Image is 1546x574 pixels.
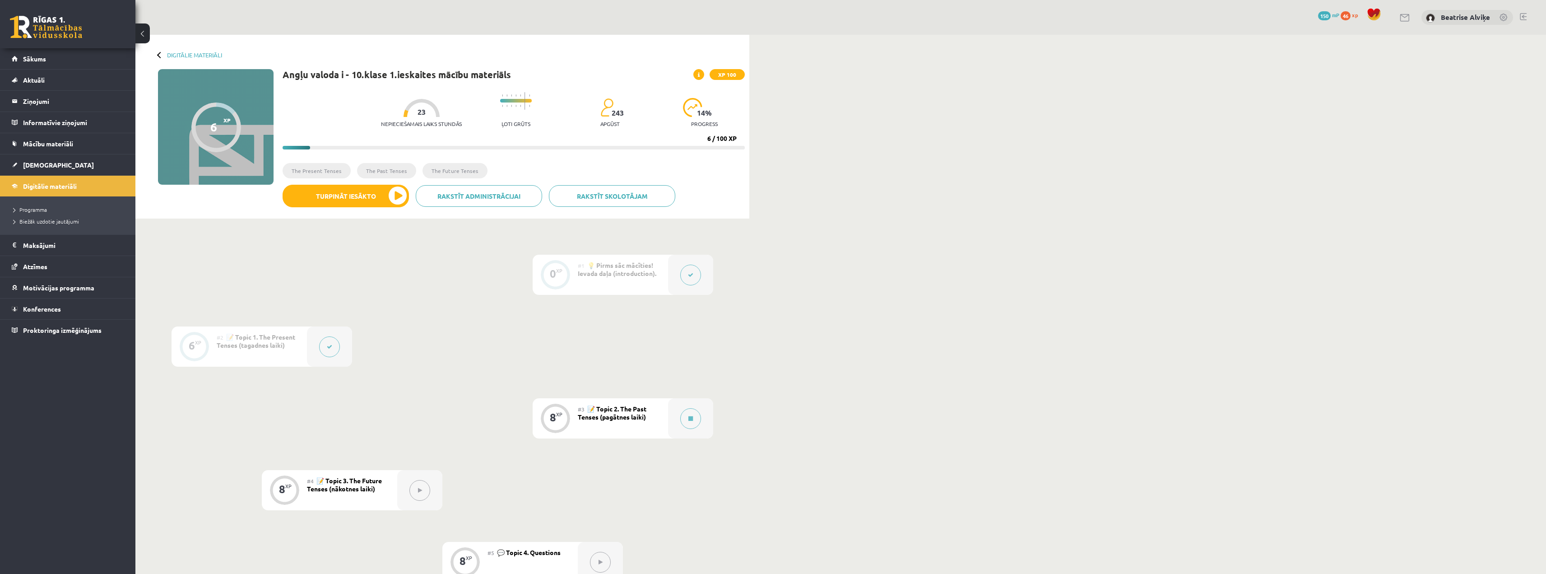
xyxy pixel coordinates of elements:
img: icon-short-line-57e1e144782c952c97e751825c79c345078a6d821885a25fce030b3d8c18986b.svg [515,94,516,97]
span: #2 [217,334,223,341]
legend: Ziņojumi [23,91,124,112]
img: icon-short-line-57e1e144782c952c97e751825c79c345078a6d821885a25fce030b3d8c18986b.svg [506,94,507,97]
span: #5 [487,549,494,556]
p: Ļoti grūts [501,121,530,127]
a: Digitālie materiāli [12,176,124,196]
a: Aktuāli [12,70,124,90]
span: Motivācijas programma [23,284,94,292]
img: icon-short-line-57e1e144782c952c97e751825c79c345078a6d821885a25fce030b3d8c18986b.svg [529,105,530,107]
a: 150 mP [1318,11,1339,19]
a: Mācību materiāli [12,133,124,154]
span: XP 100 [710,69,745,80]
a: Sākums [12,48,124,69]
img: icon-short-line-57e1e144782c952c97e751825c79c345078a6d821885a25fce030b3d8c18986b.svg [511,94,512,97]
span: #4 [307,477,314,485]
span: 243 [612,109,624,117]
li: The Future Tenses [422,163,487,178]
a: Ziņojumi [12,91,124,112]
a: Biežāk uzdotie jautājumi [14,217,126,225]
a: Informatīvie ziņojumi [12,112,124,133]
div: XP [285,484,292,489]
a: [DEMOGRAPHIC_DATA] [12,154,124,175]
span: Mācību materiāli [23,140,73,148]
span: Programma [14,206,47,213]
span: 📝 Topic 3. The Future Tenses (nākotnes laiki) [307,476,382,493]
img: icon-short-line-57e1e144782c952c97e751825c79c345078a6d821885a25fce030b3d8c18986b.svg [511,105,512,107]
span: 23 [418,108,426,116]
a: Atzīmes [12,256,124,277]
p: progress [691,121,718,127]
img: icon-short-line-57e1e144782c952c97e751825c79c345078a6d821885a25fce030b3d8c18986b.svg [520,94,521,97]
span: Aktuāli [23,76,45,84]
p: Nepieciešamais laiks stundās [381,121,462,127]
img: icon-short-line-57e1e144782c952c97e751825c79c345078a6d821885a25fce030b3d8c18986b.svg [515,105,516,107]
div: 6 [210,120,217,134]
img: icon-long-line-d9ea69661e0d244f92f715978eff75569469978d946b2353a9bb055b3ed8787d.svg [525,92,525,110]
span: 📝 Topic 2. The Past Tenses (pagātnes laiki) [578,405,646,421]
img: icon-short-line-57e1e144782c952c97e751825c79c345078a6d821885a25fce030b3d8c18986b.svg [502,94,503,97]
span: #1 [578,262,585,269]
a: Beatrise Alviķe [1441,13,1490,22]
img: students-c634bb4e5e11cddfef0936a35e636f08e4e9abd3cc4e673bd6f9a4125e45ecb1.svg [600,98,613,117]
img: icon-short-line-57e1e144782c952c97e751825c79c345078a6d821885a25fce030b3d8c18986b.svg [506,105,507,107]
img: icon-short-line-57e1e144782c952c97e751825c79c345078a6d821885a25fce030b3d8c18986b.svg [520,105,521,107]
span: 14 % [697,109,712,117]
a: Proktoringa izmēģinājums [12,320,124,341]
div: XP [466,555,472,560]
span: Digitālie materiāli [23,182,77,190]
button: Turpināt iesākto [283,185,409,207]
p: apgūst [600,121,620,127]
a: Konferences [12,299,124,319]
div: 8 [279,485,285,493]
span: xp [1352,11,1358,19]
img: icon-progress-161ccf0a02000e728c5f80fcf4c31c7af3da0e1684b2b1d7c360e028c24a22f1.svg [683,98,702,117]
h1: Angļu valoda i - 10.klase 1.ieskaites mācību materiāls [283,69,511,80]
span: mP [1332,11,1339,19]
span: 150 [1318,11,1331,20]
span: Sākums [23,55,46,63]
span: 💡 Pirms sāc mācīties! Ievada daļa (introduction). [578,261,656,277]
a: 46 xp [1341,11,1362,19]
span: Konferences [23,305,61,313]
img: icon-short-line-57e1e144782c952c97e751825c79c345078a6d821885a25fce030b3d8c18986b.svg [529,94,530,97]
li: The Past Tenses [357,163,416,178]
a: Maksājumi [12,235,124,256]
span: XP [223,117,231,123]
img: Beatrise Alviķe [1426,14,1435,23]
div: 6 [189,341,195,350]
span: #3 [578,406,585,413]
img: icon-short-line-57e1e144782c952c97e751825c79c345078a6d821885a25fce030b3d8c18986b.svg [502,105,503,107]
span: Proktoringa izmēģinājums [23,326,102,334]
a: Digitālie materiāli [167,51,222,58]
span: Biežāk uzdotie jautājumi [14,218,79,225]
span: 💬 Topic 4. Questions [497,548,561,556]
li: The Present Tenses [283,163,351,178]
a: Programma [14,205,126,214]
a: Rakstīt administrācijai [416,185,542,207]
span: 46 [1341,11,1351,20]
span: Atzīmes [23,262,47,271]
div: XP [556,412,562,417]
div: 8 [460,557,466,565]
a: Rakstīt skolotājam [549,185,675,207]
div: 8 [550,413,556,421]
legend: Informatīvie ziņojumi [23,112,124,133]
legend: Maksājumi [23,235,124,256]
a: Motivācijas programma [12,277,124,298]
a: Rīgas 1. Tālmācības vidusskola [10,16,82,38]
span: 📝 Topic 1. The Present Tenses (tagadnes laiki) [217,333,295,349]
div: XP [195,340,201,345]
span: [DEMOGRAPHIC_DATA] [23,161,94,169]
div: 0 [550,270,556,278]
div: XP [556,268,562,273]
